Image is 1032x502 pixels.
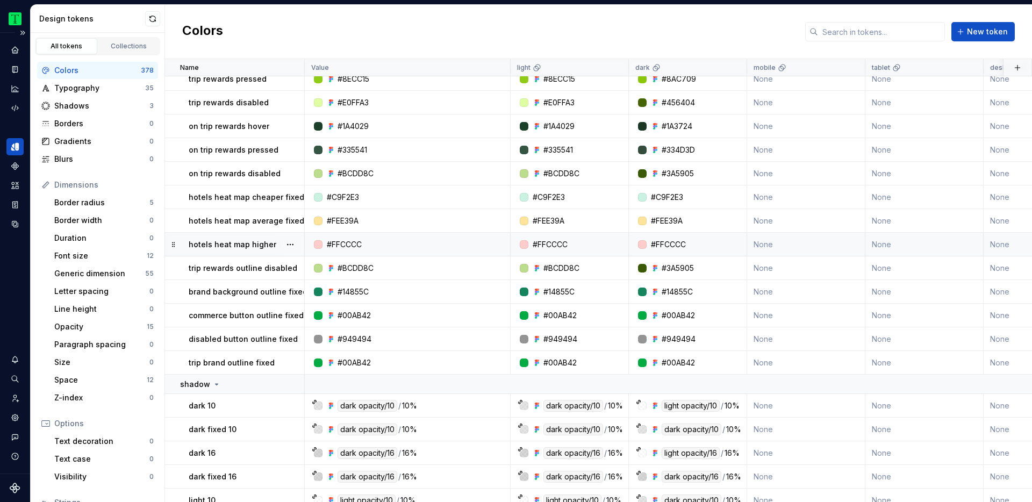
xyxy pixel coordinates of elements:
div: 3 [149,102,154,110]
div: 0 [149,305,154,313]
div: dark opacity/16 [338,447,397,459]
div: 378 [141,66,154,75]
div: 16% [608,447,623,459]
div: 10% [608,400,623,412]
a: Supernova Logo [10,483,20,493]
div: #8ECC15 [543,74,575,84]
div: Duration [54,233,149,243]
div: #1A4029 [543,121,575,132]
div: #3A5905 [662,168,694,179]
div: #00AB42 [338,310,371,321]
td: None [865,162,984,185]
td: None [747,233,865,256]
div: #1A4029 [338,121,369,132]
div: Shadows [54,101,149,111]
a: Text case0 [50,450,158,468]
a: Size0 [50,354,158,371]
div: Opacity [54,321,147,332]
p: on trip rewards hover [189,121,269,132]
div: #FEE39A [533,216,564,226]
p: hotels heat map average fixed [189,216,304,226]
div: #C9F2E3 [327,192,359,203]
button: New token [951,22,1015,41]
div: 10% [726,424,741,435]
td: None [747,114,865,138]
td: None [747,465,865,489]
a: Border radius5 [50,194,158,211]
a: Paragraph spacing0 [50,336,158,353]
div: #8ECC15 [338,74,369,84]
div: dark opacity/10 [338,424,397,435]
td: None [865,185,984,209]
div: #335541 [543,145,573,155]
p: trip rewards outline disabled [189,263,297,274]
div: dark opacity/10 [338,400,397,412]
td: None [865,114,984,138]
div: Generic dimension [54,268,145,279]
div: #8AC709 [662,74,696,84]
a: Visibility0 [50,468,158,485]
div: / [604,447,607,459]
td: None [747,256,865,280]
td: None [865,327,984,351]
a: Documentation [6,61,24,78]
div: 0 [149,455,154,463]
div: Colors [54,65,141,76]
div: dark opacity/16 [543,471,603,483]
a: Generic dimension55 [50,265,158,282]
div: Borders [54,118,149,129]
div: 16% [725,447,740,459]
div: #BCDD8C [338,168,374,179]
div: 10% [402,400,417,412]
div: / [398,471,401,483]
div: #14855C [338,286,369,297]
div: 16% [608,471,623,483]
div: 10% [402,424,417,435]
td: None [747,91,865,114]
div: 35 [145,84,154,92]
td: None [747,418,865,441]
p: desktop [990,63,1017,72]
p: commerce button outline fixed [189,310,304,321]
div: #3A5905 [662,263,694,274]
td: None [865,304,984,327]
td: None [747,280,865,304]
button: Expand sidebar [15,25,30,40]
div: Design tokens [39,13,145,24]
div: 0 [149,155,154,163]
div: 0 [149,216,154,225]
div: Home [6,41,24,59]
td: None [747,304,865,327]
div: Font size [54,250,147,261]
div: / [604,424,607,435]
p: shadow [180,379,210,390]
p: hotels heat map higher fixed [189,239,297,250]
p: dark [635,63,650,72]
div: 16% [402,471,417,483]
div: / [722,471,725,483]
div: 0 [149,287,154,296]
div: 16% [726,471,741,483]
div: #949494 [662,334,696,345]
div: 0 [149,137,154,146]
div: dark opacity/16 [543,447,603,459]
div: 0 [149,393,154,402]
div: 0 [149,472,154,481]
div: #E0FFA3 [338,97,369,108]
div: Visibility [54,471,149,482]
td: None [747,138,865,162]
div: Typography [54,83,145,94]
div: Collections [102,42,156,51]
p: on trip rewards pressed [189,145,278,155]
a: Typography35 [37,80,158,97]
div: 0 [149,119,154,128]
div: #949494 [338,334,371,345]
div: Options [54,418,154,429]
div: Data sources [6,216,24,233]
a: Components [6,157,24,175]
td: None [865,280,984,304]
div: dark opacity/10 [662,424,721,435]
div: #456404 [662,97,695,108]
div: #E0FFA3 [543,97,575,108]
